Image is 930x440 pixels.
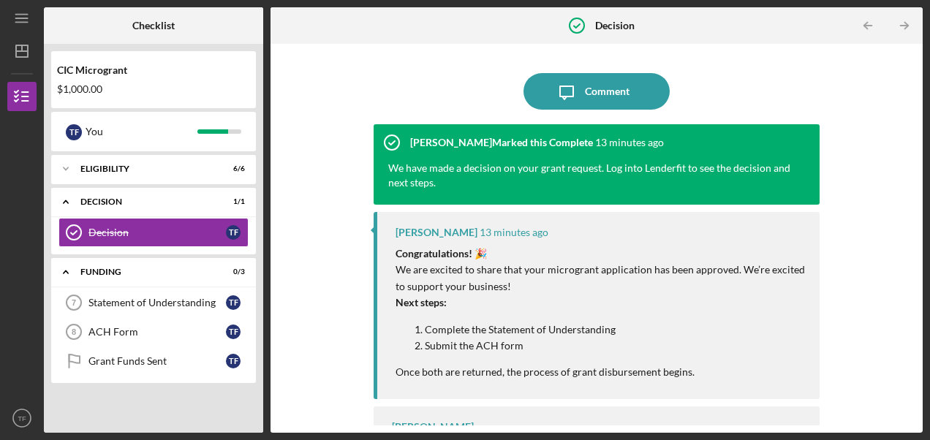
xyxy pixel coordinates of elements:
div: CIC Microgrant [57,64,250,76]
div: T F [66,124,82,140]
div: $1,000.00 [57,83,250,95]
div: ACH Form [88,326,226,338]
tspan: 8 [72,327,76,336]
strong: Next steps: [396,296,447,308]
div: [PERSON_NAME] Marked this Complete [410,137,593,148]
div: Statement of Understanding [88,297,226,308]
div: Grant Funds Sent [88,355,226,367]
p: Submit the ACH form [425,338,805,354]
div: Comment [585,73,630,110]
a: Grant Funds SentTF [58,346,249,376]
p: Once both are returned, the process of grant disbursement begins. [396,364,805,380]
strong: Congratulations! 🎉 [396,247,487,259]
div: We have made a decision on your grant request. Log into Lenderfit to see the decision and next st... [388,161,790,190]
p: We are excited to share that your microgrant application has been approved. We’re excited to supp... [396,246,805,295]
div: Decision [80,197,208,206]
div: 6 / 6 [219,164,245,173]
a: 8ACH FormTF [58,317,249,346]
time: 2025-09-25 17:56 [480,227,548,238]
div: FUNDING [80,268,208,276]
div: ELIGIBILITY [80,164,208,173]
button: Comment [523,73,670,110]
button: TF [7,403,37,433]
div: [PERSON_NAME] [392,421,474,433]
div: [PERSON_NAME] [396,227,477,238]
div: T F [226,325,241,339]
div: T F [226,354,241,368]
time: 2025-09-25 17:56 [595,137,664,148]
div: You [86,119,197,144]
div: T F [226,295,241,310]
tspan: 7 [72,298,76,307]
p: Complete the Statement of Understanding [425,322,805,338]
div: T F [226,225,241,240]
div: 1 / 1 [219,197,245,206]
div: Decision [88,227,226,238]
text: TF [18,414,26,422]
div: 0 / 3 [219,268,245,276]
b: Decision [595,20,635,31]
a: DecisionTF [58,218,249,247]
b: Checklist [132,20,175,31]
a: 7Statement of UnderstandingTF [58,288,249,317]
